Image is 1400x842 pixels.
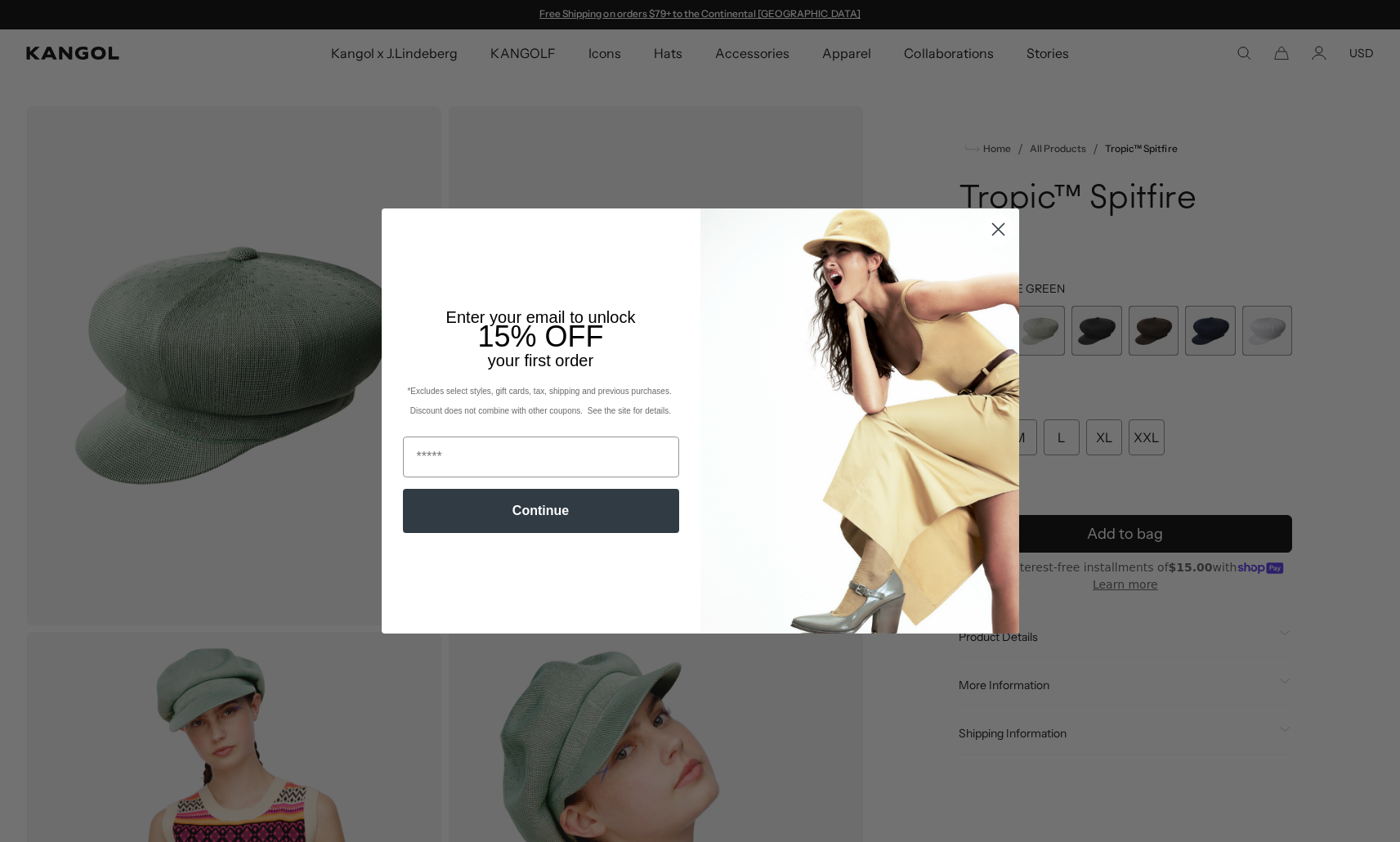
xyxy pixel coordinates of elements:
[446,308,636,326] span: Enter your email to unlock
[984,215,1013,244] button: Close dialog
[403,437,679,477] input: Email
[488,352,593,369] span: your first order
[700,208,1019,634] img: 93be19ad-e773-4382-80b9-c9d740c9197f.jpeg
[403,489,679,533] button: Continue
[407,387,673,415] span: *Excludes select styles, gift cards, tax, shipping and previous purchases. Discount does not comb...
[477,320,603,353] span: 15% OFF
